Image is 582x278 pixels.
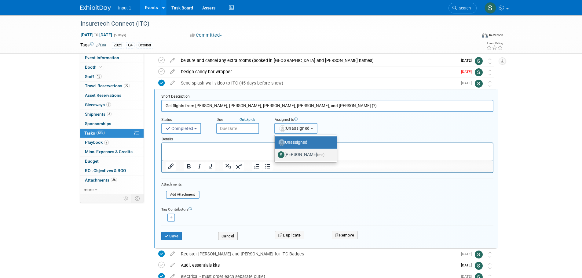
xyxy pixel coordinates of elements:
span: to [93,32,99,37]
img: ExhibitDay [80,5,111,11]
div: Design candy bar wrapper [178,67,457,77]
div: Event Format [441,32,503,41]
span: 3 [107,112,112,116]
a: Budget [80,157,144,166]
a: Staff13 [80,72,144,81]
span: (5 days) [113,33,126,37]
i: Move task [489,70,492,75]
div: Assigned to [274,117,350,123]
span: Travel Reservations [85,83,130,88]
button: Save [161,232,182,240]
iframe: Rich Text Area [162,143,493,160]
img: Susan Stout [475,68,483,76]
a: Event Information [80,53,144,63]
a: Edit [96,43,106,47]
button: Completed [161,123,201,134]
div: Attachments [161,182,199,187]
span: Playbook [85,140,109,145]
div: Register [PERSON_NAME] and [PERSON_NAME] for ITC Badges [178,249,457,259]
span: [DATE] [DATE] [80,32,112,38]
span: Giveaways [85,102,111,107]
img: Format-Inperson.png [482,33,488,38]
a: Attachments36 [80,176,144,185]
button: Subscript [223,162,233,171]
span: Shipments [85,112,112,117]
a: edit [167,262,178,268]
img: Susan Stout [475,80,483,88]
button: Italic [194,162,205,171]
span: 36 [111,178,117,182]
span: 2 [104,140,109,145]
a: Sponsorships [80,119,144,128]
img: Unassigned-User-Icon.png [278,139,285,146]
span: Search [457,6,471,10]
a: edit [167,58,178,63]
a: edit [167,80,178,86]
div: October [137,42,153,49]
a: Tasks54% [80,129,144,138]
button: Duplicate [275,231,304,240]
span: Attachments [85,178,117,182]
button: Insert/edit link [166,162,176,171]
button: Unassigned [274,123,318,134]
button: Remove [332,231,358,240]
img: Susan Stout [475,262,483,270]
span: Booth [85,65,104,70]
span: [DATE] [461,70,475,74]
div: be sure and cancel any extra rooms (booked in [GEOGRAPHIC_DATA] and [PERSON_NAME] names) [178,55,457,66]
img: S.jpg [278,151,284,158]
button: Committed [188,32,225,38]
button: Bullet list [262,162,273,171]
div: Event Rating [486,42,503,45]
label: Unassigned [278,138,331,147]
span: Input 1 [118,5,131,10]
span: 27 [124,84,130,88]
a: Booth [80,63,144,72]
a: more [80,185,144,194]
div: Send splash wall video to ITC (45 days before show) [178,78,457,88]
img: Susan Stout [485,2,496,14]
i: Move task [489,58,492,64]
span: Staff [85,74,102,79]
td: Personalize Event Tab Strip [121,194,131,202]
td: Toggle Event Tabs [131,194,144,202]
label: [PERSON_NAME] [278,150,331,160]
span: Tasks [84,131,105,135]
span: Misc. Expenses & Credits [85,149,133,154]
span: (me) [317,153,324,157]
i: Move task [489,81,492,87]
div: Details [161,134,493,143]
span: Asset Reservations [85,93,121,98]
span: [DATE] [461,263,475,267]
span: Sponsorships [85,121,111,126]
a: edit [167,251,178,257]
a: Search [448,3,477,13]
a: Travel Reservations27 [80,81,144,91]
i: Move task [489,263,492,269]
span: [DATE] [461,252,475,256]
div: 2025 [112,42,124,49]
button: Cancel [218,232,238,240]
div: Short Description [161,94,493,100]
div: Status [161,117,207,123]
span: Budget [85,159,99,164]
div: Insuretech Connect (ITC) [79,18,467,29]
button: Underline [205,162,215,171]
td: Tags [80,42,106,49]
div: In-Person [489,33,503,38]
span: [DATE] [461,58,475,63]
a: Misc. Expenses & Credits [80,147,144,157]
a: Shipments3 [80,110,144,119]
span: [DATE] [461,81,475,85]
span: Unassigned [279,126,310,131]
span: Event Information [85,55,119,60]
input: Due Date [216,123,259,134]
button: Superscript [234,162,244,171]
div: Tag Contributors [161,206,493,212]
a: Playbook2 [80,138,144,147]
span: 54% [97,131,105,135]
div: Due [216,117,265,123]
div: Q4 [126,42,134,49]
button: Numbered list [252,162,262,171]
